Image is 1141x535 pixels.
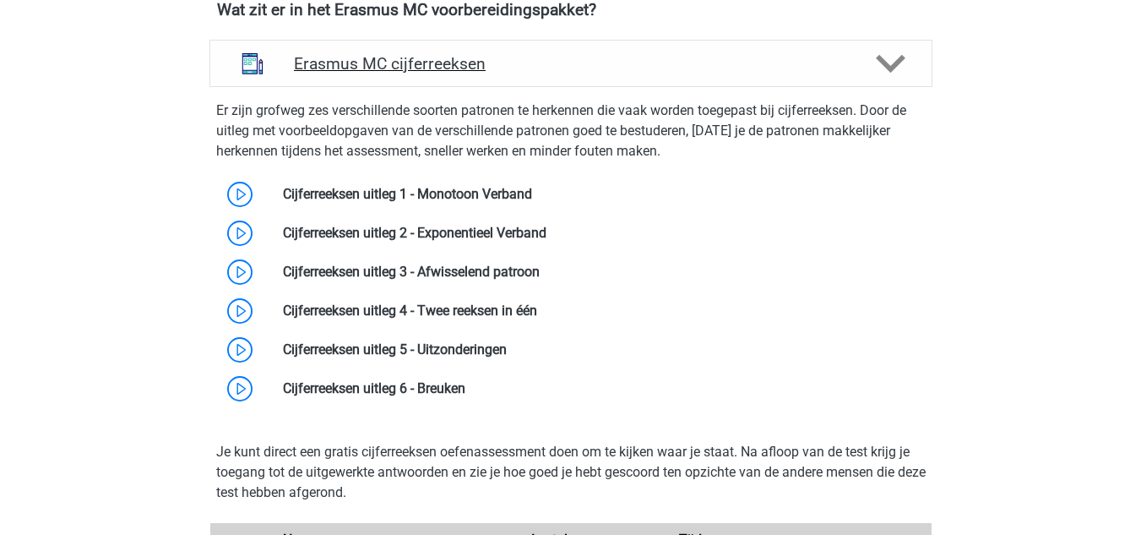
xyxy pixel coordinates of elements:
[231,41,274,85] img: cijferreeksen
[270,340,932,360] div: Cijferreeksen uitleg 5 - Uitzonderingen
[270,184,932,205] div: Cijferreeksen uitleg 1 - Monotoon Verband
[294,54,847,74] h4: Erasmus MC cijferreeksen
[216,442,926,503] p: Je kunt direct een gratis cijferreeksen oefenassessment doen om te kijken waar je staat. Na afloo...
[270,379,932,399] div: Cijferreeksen uitleg 6 - Breuken
[203,40,939,87] a: cijferreeksen Erasmus MC cijferreeksen
[270,223,932,243] div: Cijferreeksen uitleg 2 - Exponentieel Verband
[270,301,932,321] div: Cijferreeksen uitleg 4 - Twee reeksen in één
[270,262,932,282] div: Cijferreeksen uitleg 3 - Afwisselend patroon
[216,101,926,161] p: Er zijn grofweg zes verschillende soorten patronen te herkennen die vaak worden toegepast bij cij...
